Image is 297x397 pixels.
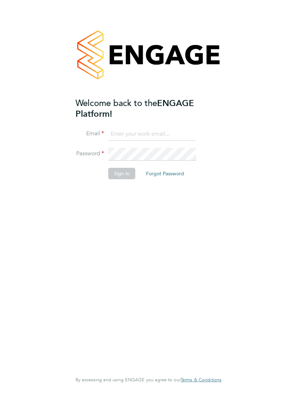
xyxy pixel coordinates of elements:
span: Terms & Conditions [181,377,222,383]
input: Enter your work email... [108,128,196,141]
span: Welcome back to the [75,97,157,109]
span: By accessing and using ENGAGE you agree to our [75,377,222,383]
label: Password [75,150,104,157]
a: Terms & Conditions [181,377,222,383]
button: Forgot Password [140,168,190,179]
h2: ENGAGE Platform! [75,98,214,119]
label: Email [75,130,104,137]
button: Sign In [108,168,135,179]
